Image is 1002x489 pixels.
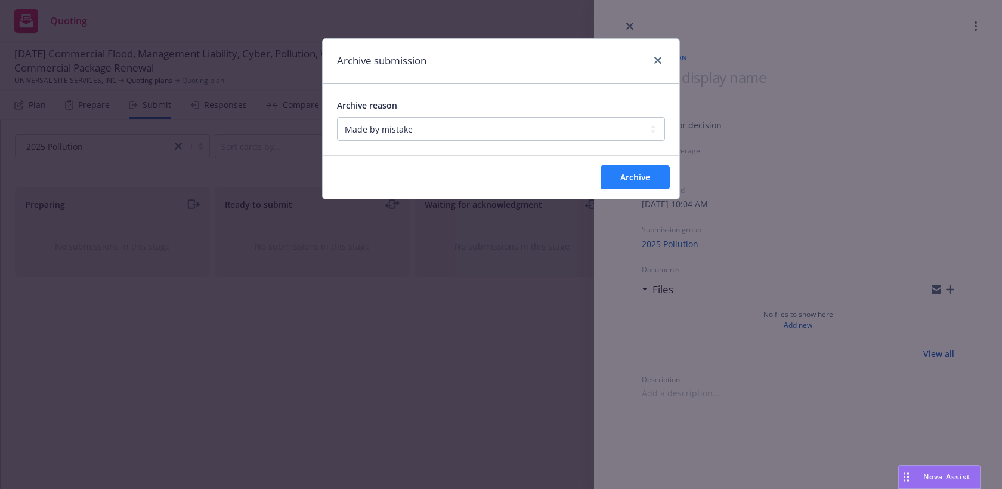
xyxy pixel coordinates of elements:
div: Drag to move [899,466,914,488]
button: Archive [601,165,670,189]
span: Archive [620,171,650,183]
button: Nova Assist [898,465,981,489]
span: Archive reason [337,100,397,111]
span: Nova Assist [923,472,970,482]
h1: Archive submission [337,53,426,69]
a: close [651,53,665,67]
